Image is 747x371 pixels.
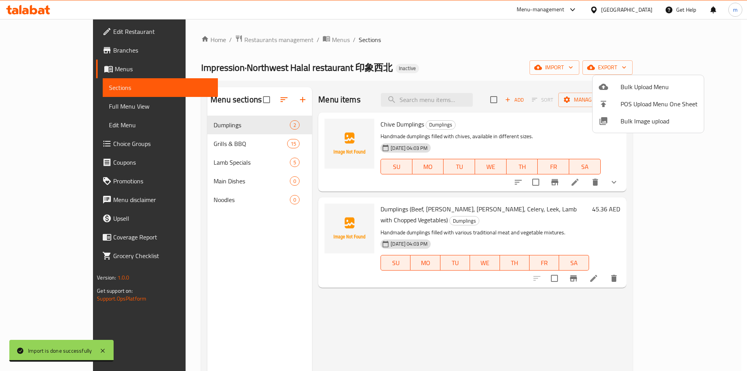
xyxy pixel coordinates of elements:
li: POS Upload Menu One Sheet [593,95,704,113]
span: POS Upload Menu One Sheet [621,99,698,109]
span: Bulk Upload Menu [621,82,698,91]
div: Import is done successfully [28,346,92,355]
span: Bulk Image upload [621,116,698,126]
li: Upload bulk menu [593,78,704,95]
